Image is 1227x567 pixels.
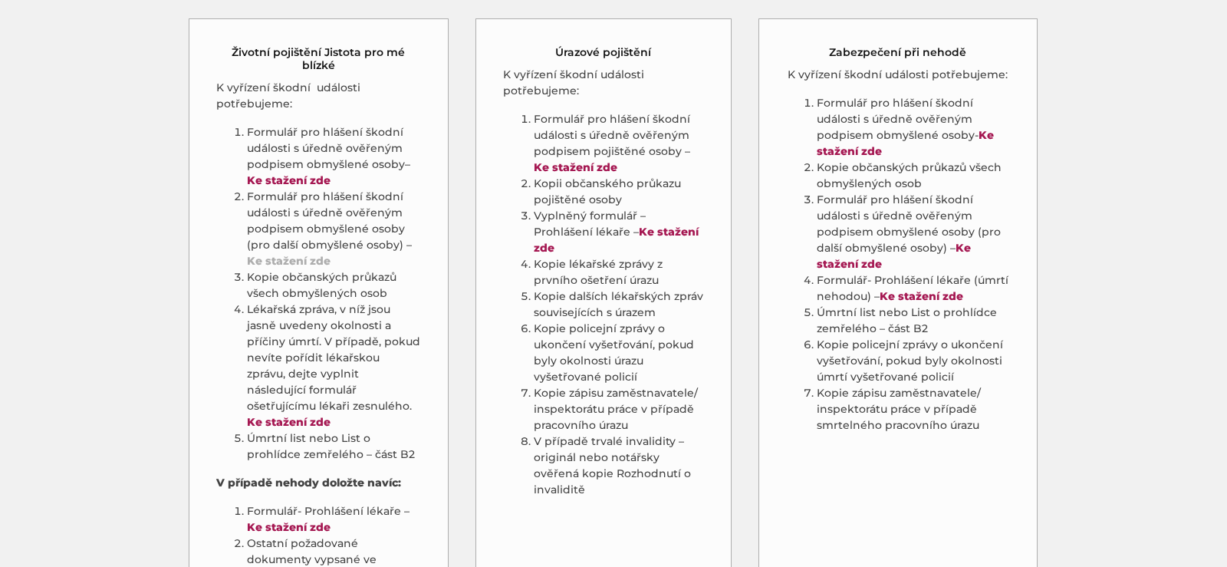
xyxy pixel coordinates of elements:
h5: Úrazové pojištění [555,46,651,59]
a: Ke stažení zde [247,520,331,534]
li: Kopii občanského průkazu pojištěné osoby [534,176,704,208]
li: Kopie zápisu zaměstnavatele/ inspektorátu práce v případě smrtelného pracovního úrazu [817,385,1010,433]
li: Formulář pro hlášení škodní události s úředně ověřeným podpisem obmyšlené osoby- [817,95,1010,160]
li: Kopie lékařské zprávy z prvního ošetření úrazu [534,256,704,288]
li: Formulář pro hlášení škodní události s úředně ověřeným podpisem obmyšlené osoby (pro další obmyšl... [817,192,1010,272]
a: Ke stažení zde [534,225,699,255]
li: Kopie policejní zprávy o ukončení vyšetřování, pokud byly okolnosti úmrtí vyšetřované policií [817,337,1010,385]
li: Formulář pro hlášení škodní události s úředně ověřeným podpisem obmyšlené osoby– [247,124,421,189]
a: Ke stažení zde [247,415,331,429]
li: Formulář pro hlášení škodní události s úředně ověřeným podpisem obmyšlené osoby (pro další obmyšl... [247,189,421,269]
li: Úmrtní list nebo List o prohlídce zemřelého – část B2 [817,305,1010,337]
li: Kopie občanských průkazů všech obmyšlených osob [817,160,1010,192]
li: Formulář- Prohlášení lékaře – [247,503,421,536]
li: Vyplněný formulář – Prohlášení lékaře – [534,208,704,256]
li: Formulář- Prohlášení lékaře (úmrtí nehodou) – [817,272,1010,305]
a: Ke stažení zde [247,173,331,187]
li: Kopie dalších lékařských zpráv souvisejících s úrazem [534,288,704,321]
li: Lékařská zpráva, v níž jsou jasně uvedeny okolnosti a příčiny úmrtí. V případě, pokud nevíte poří... [247,302,421,430]
li: Kopie občanských průkazů všech obmyšlených osob [247,269,421,302]
li: Kopie zápisu zaměstnavatele/ inspektorátu práce v případě pracovního úrazu [534,385,704,433]
li: V případě trvalé invalidity – originál nebo notářsky ověřená kopie Rozhodnutí o invaliditě [534,433,704,498]
h5: Životní pojištění Jistota pro mé blízké [216,46,421,72]
li: Kopie policejní zprávy o ukončení vyšetřování, pokud byly okolnosti úrazu vyšetřované policií [534,321,704,385]
li: Úmrtní list nebo List o prohlídce zemřelého – část B2 [247,430,421,463]
a: Ke stažení zde [817,241,971,271]
a: Ke stažení zde [247,254,331,268]
strong: V případě nehody doložte navíc: [216,476,401,490]
a: Ke stažení zde [534,160,617,174]
h5: Zabezpečení při nehodě [829,46,966,59]
p: K vyřízení škodní události potřebujeme: [216,80,421,112]
a: Ke stažení zde [880,289,963,303]
li: Formulář pro hlášení škodní události s úředně ověřeným podpisem pojištěné osoby – [534,111,704,176]
p: K vyřízení škodní události potřebujeme: [786,67,1010,83]
p: K vyřízení škodní události potřebujeme: [503,67,704,99]
a: Ke stažení zde [817,128,994,158]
